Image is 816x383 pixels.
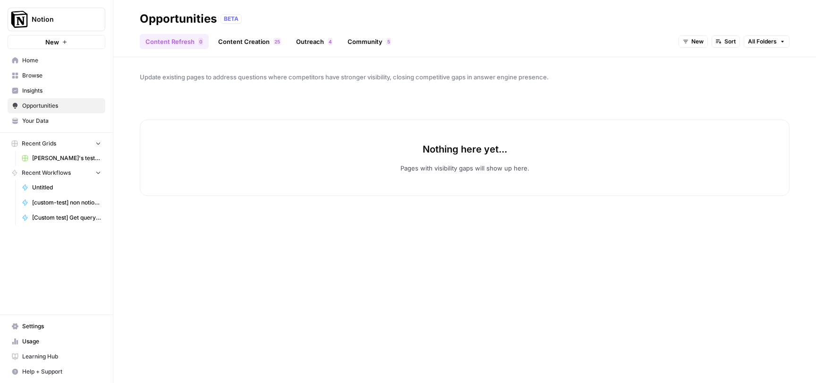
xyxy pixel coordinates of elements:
[329,38,331,45] span: 4
[32,15,89,24] span: Notion
[8,364,105,379] button: Help + Support
[22,169,71,177] span: Recent Workflows
[17,195,105,210] a: [custom-test] non notion page research
[32,213,101,222] span: [Custom test] Get query fanout from topic
[8,68,105,83] a: Browse
[32,183,101,192] span: Untitled
[8,319,105,334] a: Settings
[17,180,105,195] a: Untitled
[724,37,736,46] span: Sort
[199,38,202,45] span: 0
[22,56,101,65] span: Home
[273,38,281,45] div: 25
[423,143,507,156] p: Nothing here yet...
[22,86,101,95] span: Insights
[328,38,332,45] div: 4
[8,98,105,113] a: Opportunities
[8,53,105,68] a: Home
[221,14,242,24] div: BETA
[748,37,777,46] span: All Folders
[744,35,790,48] button: All Folders
[22,367,101,376] span: Help + Support
[679,35,708,48] button: New
[8,83,105,98] a: Insights
[140,11,217,26] div: Opportunities
[342,34,397,49] a: Community5
[17,210,105,225] a: [Custom test] Get query fanout from topic
[386,38,391,45] div: 5
[8,349,105,364] a: Learning Hub
[22,117,101,125] span: Your Data
[277,38,280,45] span: 5
[8,8,105,31] button: Workspace: Notion
[290,34,338,49] a: Outreach4
[712,35,740,48] button: Sort
[140,72,790,82] span: Update existing pages to address questions where competitors have stronger visibility, closing co...
[691,37,704,46] span: New
[22,337,101,346] span: Usage
[8,35,105,49] button: New
[17,151,105,166] a: [PERSON_NAME]'s test Grid
[400,163,529,173] p: Pages with visibility gaps will show up here.
[32,154,101,162] span: [PERSON_NAME]'s test Grid
[8,166,105,180] button: Recent Workflows
[198,38,203,45] div: 0
[387,38,390,45] span: 5
[22,102,101,110] span: Opportunities
[274,38,277,45] span: 2
[45,37,59,47] span: New
[22,322,101,331] span: Settings
[22,71,101,80] span: Browse
[212,34,287,49] a: Content Creation25
[22,139,56,148] span: Recent Grids
[140,34,209,49] a: Content Refresh0
[22,352,101,361] span: Learning Hub
[8,136,105,151] button: Recent Grids
[8,113,105,128] a: Your Data
[32,198,101,207] span: [custom-test] non notion page research
[11,11,28,28] img: Notion Logo
[8,334,105,349] a: Usage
